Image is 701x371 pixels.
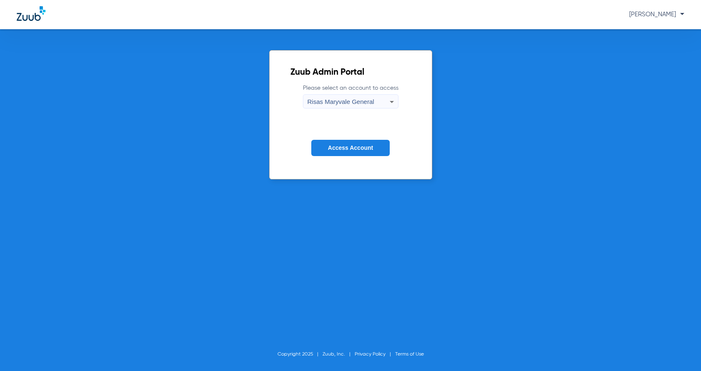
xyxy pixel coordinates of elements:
span: [PERSON_NAME] [629,11,684,18]
button: Access Account [311,140,390,156]
a: Terms of Use [395,352,424,357]
label: Please select an account to access [303,84,398,109]
span: Risas Maryvale General [308,98,374,105]
h2: Zuub Admin Portal [290,68,411,77]
img: Zuub Logo [17,6,45,21]
iframe: Chat Widget [659,331,701,371]
li: Zuub, Inc. [323,350,355,358]
li: Copyright 2025 [277,350,323,358]
a: Privacy Policy [355,352,386,357]
span: Access Account [328,144,373,151]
